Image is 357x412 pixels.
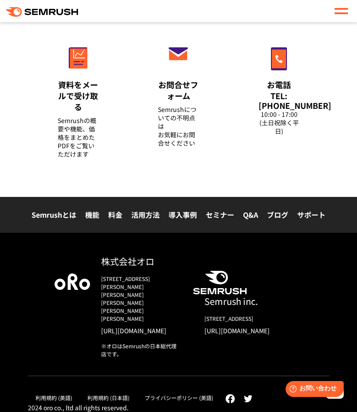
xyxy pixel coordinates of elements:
a: [URL][DOMAIN_NAME] [101,326,179,335]
a: ブログ [267,209,288,220]
a: 料金 [108,209,122,220]
a: 利用規約 (日本語) [87,394,129,401]
div: 2024 oro co., ltd all rights reserved. [28,404,330,412]
iframe: Help widget launcher [278,377,347,402]
div: 資料をメールで受け取る [58,79,99,112]
div: [STREET_ADDRESS][PERSON_NAME][PERSON_NAME][PERSON_NAME][PERSON_NAME][PERSON_NAME] [101,275,179,323]
div: ※オロはSemrushの日本総代理店です。 [101,342,179,358]
a: 活用方法 [131,209,160,220]
img: twitter [244,395,253,402]
a: 資料をメールで受け取る Semrushの概要や機能、価格をまとめたPDFをご覧いただけます [39,28,118,169]
div: Semrushについての不明点は お気軽にお問合せください [158,105,199,147]
a: [URL][DOMAIN_NAME] [204,326,303,335]
a: プライバシーポリシー (英語) [145,394,213,401]
div: Semrushの概要や機能、価格をまとめたPDFをご覧いただけます [58,116,99,158]
div: 株式会社オロ [101,255,179,268]
a: サポート [297,209,326,220]
a: 利用規約 (英語) [35,394,72,401]
img: facebook [225,394,235,404]
a: 機能 [85,209,99,220]
div: お電話 [259,79,300,90]
a: セミナー [206,209,234,220]
img: oro company [55,273,90,289]
div: TEL: [PHONE_NUMBER] [259,91,300,110]
div: [STREET_ADDRESS] [204,315,303,323]
div: Semrush inc. [204,295,303,308]
div: お問合せフォーム [158,79,199,101]
a: Semrushとは [31,209,76,220]
div: 10:00 - 17:00 (土日祝除く平日) [259,110,300,135]
a: Q&A [243,209,258,220]
a: お問合せフォーム Semrushについての不明点はお気軽にお問合せください [139,28,218,169]
a: 導入事例 [169,209,197,220]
